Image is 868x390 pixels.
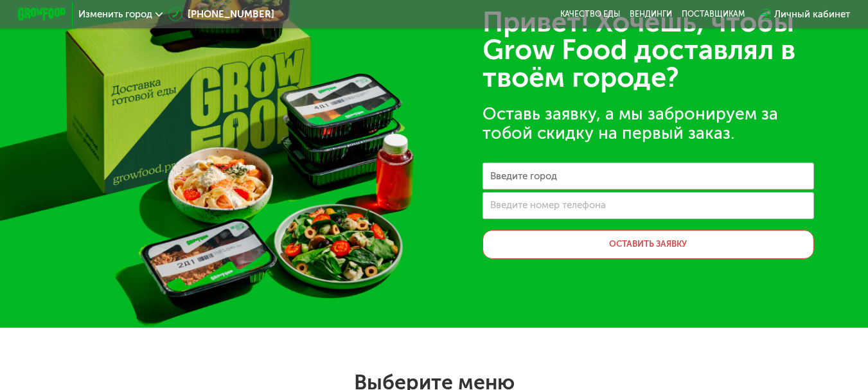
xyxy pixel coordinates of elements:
[483,105,814,143] div: Оставь заявку, а мы забронируем за тобой скидку на первый заказ.
[78,10,152,19] span: Изменить город
[682,10,745,19] div: поставщикам
[168,7,274,22] a: [PHONE_NUMBER]
[490,173,557,179] label: Введите город
[774,7,850,22] div: Личный кабинет
[483,8,814,91] div: Привет! Хочешь, чтобы Grow Food доставлял в твоём городе?
[490,202,606,208] label: Введите номер телефона
[630,10,672,19] a: Вендинги
[483,230,814,259] button: Оставить заявку
[560,10,620,19] a: Качество еды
